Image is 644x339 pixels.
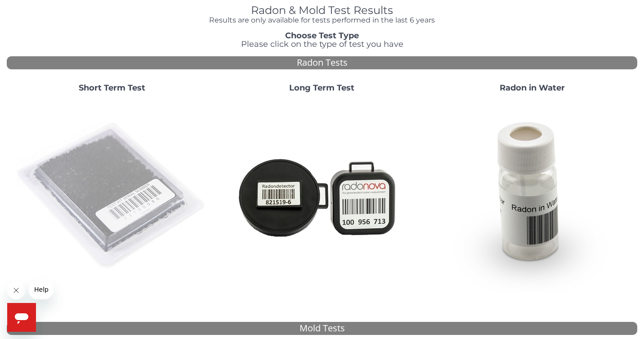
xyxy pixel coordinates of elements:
div: Mold Tests [7,322,637,335]
iframe: Message from company [29,280,53,299]
h4: Results are only available for tests performed in the last 6 years [196,16,448,24]
div: Radon Tests [7,56,637,69]
strong: Choose Test Type [285,31,359,41]
span: Please click on the type of test you have [241,39,403,49]
strong: Long Term Test [289,83,354,93]
iframe: Close message [7,281,25,299]
img: ShortTerm.jpg [15,99,209,293]
img: RadoninWater.jpg [435,99,629,293]
img: Radtrak2vsRadtrak3.jpg [225,99,419,293]
strong: Radon in Water [500,83,565,93]
h1: Radon & Mold Test Results [196,5,448,16]
strong: Short Term Test [79,83,145,93]
iframe: Button to launch messaging window [7,303,36,332]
